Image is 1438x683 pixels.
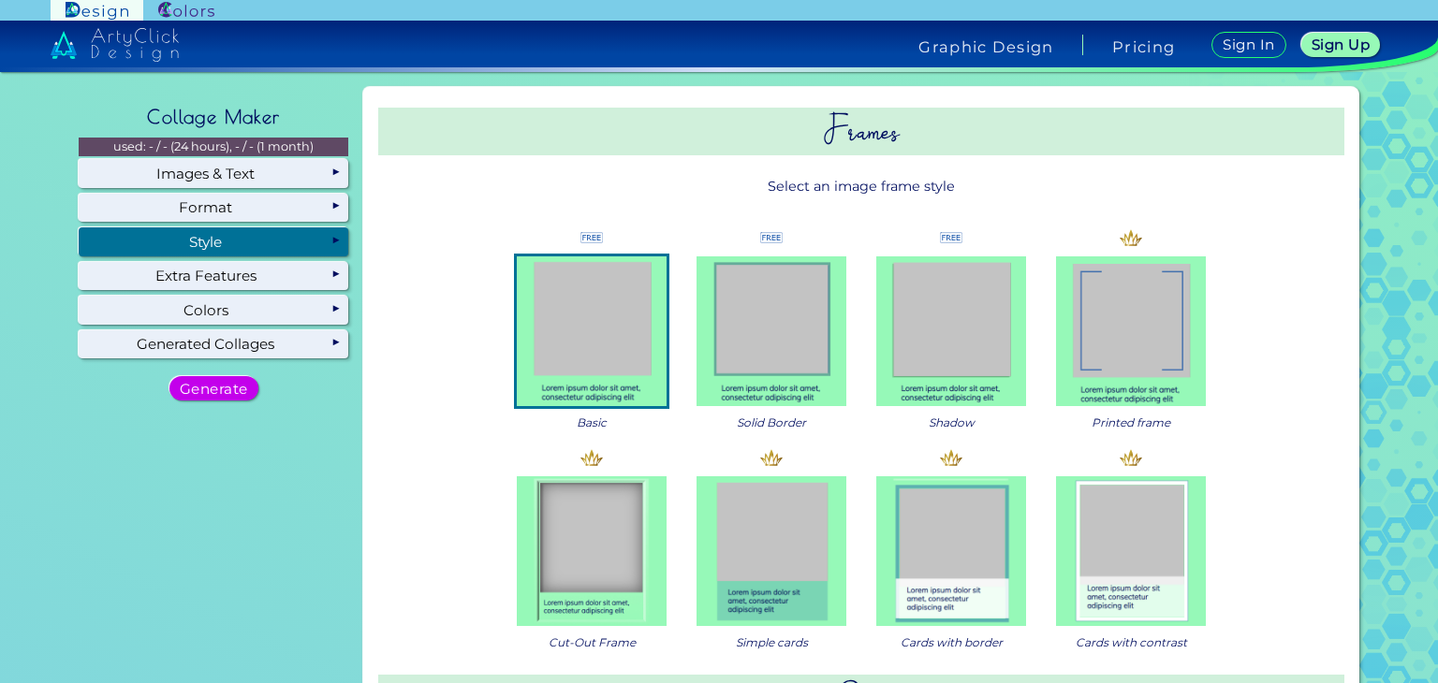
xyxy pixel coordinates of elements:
h5: Sign Up [1314,38,1368,51]
span: Solid Border [737,414,806,431]
div: Format [79,194,348,222]
img: frame_cards_on_top_bw.jpg [1056,476,1206,626]
img: icon_premium_gold.svg [940,446,962,469]
img: artyclick_design_logo_white_combined_path.svg [51,28,180,62]
img: icon_free.svg [580,226,603,249]
img: frame_cards_standard.jpg [697,476,846,626]
img: icon_premium_gold.svg [580,446,603,469]
span: Cut-Out Frame [549,633,636,651]
a: Sign In [1215,33,1283,57]
img: frame_shadow.jpg [876,256,1026,406]
div: Images & Text [79,159,348,187]
div: Generated Collages [79,330,348,358]
a: Pricing [1112,39,1175,54]
a: Sign Up [1304,34,1376,56]
span: Shadow [929,414,975,431]
span: Cards with contrast [1076,633,1187,651]
img: frame_outline.jpg [697,256,846,406]
div: Style [79,227,348,255]
span: Simple cards [736,633,808,651]
span: Printed frame [1092,414,1170,431]
img: frame_cards_on_top.jpg [876,476,1026,626]
div: Extra Features [79,262,348,290]
p: used: - / - (24 hours), - / - (1 month) [79,138,348,156]
img: icon_free.svg [760,226,783,249]
img: icon_premium_gold.svg [760,446,783,469]
h2: Collage Maker [138,96,289,138]
h4: Graphic Design [918,39,1053,54]
img: icon_premium_gold.svg [1120,226,1142,249]
h5: Sign In [1225,38,1272,51]
img: frame_invert.jpg [517,476,667,626]
h2: Frames [378,108,1344,155]
span: Cards with border [901,633,1003,651]
p: Select an image frame style [378,169,1344,204]
img: ArtyClick Colors logo [158,2,214,20]
span: Basic [577,414,607,431]
img: icon_premium_gold.svg [1120,446,1142,469]
div: Colors [79,296,348,324]
img: icon_free.svg [940,226,962,249]
img: frame_none.jpg [517,256,667,406]
h5: Generate [183,382,244,395]
img: frame_top_frame.jpg [1056,256,1206,406]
